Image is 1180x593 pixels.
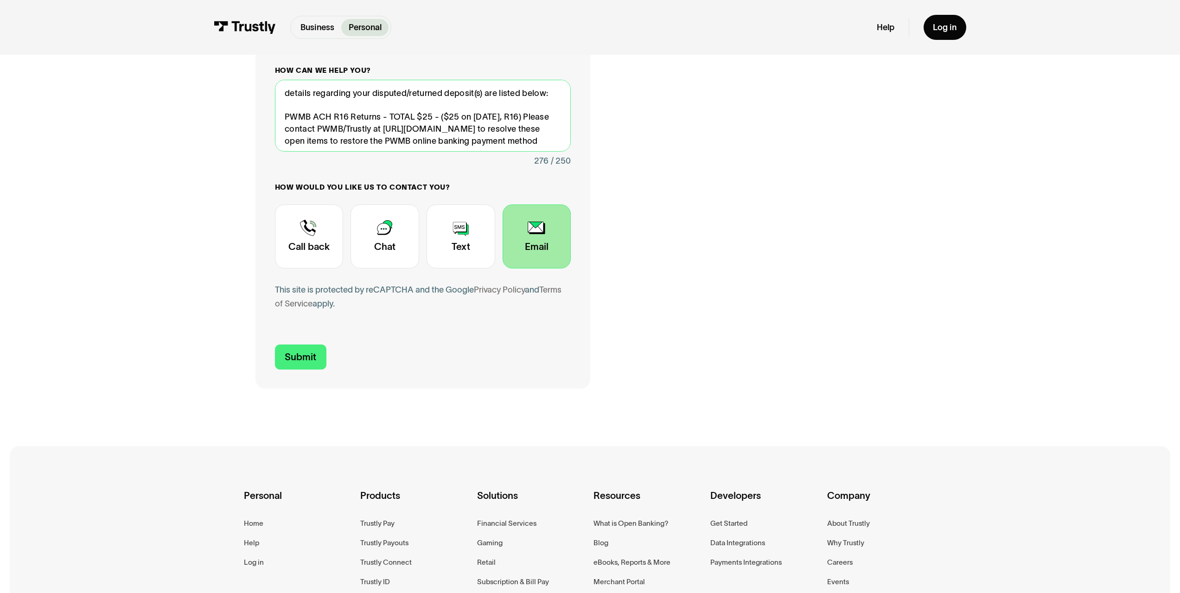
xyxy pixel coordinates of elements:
a: Privacy Policy [474,285,525,294]
a: What is Open Banking? [593,517,669,529]
div: Solutions [477,488,587,517]
img: Trustly Logo [214,21,276,34]
a: Log in [924,15,966,40]
a: Trustly Payouts [360,537,408,549]
a: Gaming [477,537,503,549]
a: Why Trustly [827,537,864,549]
div: Resources [593,488,703,517]
a: Get Started [710,517,747,529]
p: Business [300,21,334,34]
div: Developers [710,488,820,517]
label: How can we help you? [275,66,571,76]
div: This site is protected by reCAPTCHA and the Google and apply. [275,283,571,312]
a: Blog [593,537,608,549]
a: Data Integrations [710,537,765,549]
a: About Trustly [827,517,870,529]
a: Merchant Portal [593,576,645,588]
div: / 250 [551,154,571,168]
div: Log in [933,22,957,33]
a: Business [293,19,341,36]
a: Trustly Pay [360,517,395,529]
div: Personal [244,488,353,517]
a: Personal [341,19,389,36]
a: Trustly Connect [360,556,412,568]
div: Products [360,488,470,517]
a: Help [244,537,259,549]
a: Careers [827,556,853,568]
a: Retail [477,556,496,568]
a: Trustly ID [360,576,390,588]
a: Home [244,517,263,529]
a: Financial Services [477,517,536,529]
a: Help [877,22,894,33]
p: Personal [349,21,382,34]
a: Payments Integrations [710,556,782,568]
a: Log in [244,556,264,568]
a: Subscription & Bill Pay [477,576,549,588]
label: How would you like us to contact you? [275,183,571,192]
a: Events [827,576,849,588]
a: eBooks, Reports & More [593,556,670,568]
input: Submit [275,344,326,370]
div: 276 [534,154,549,168]
div: Company [827,488,937,517]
